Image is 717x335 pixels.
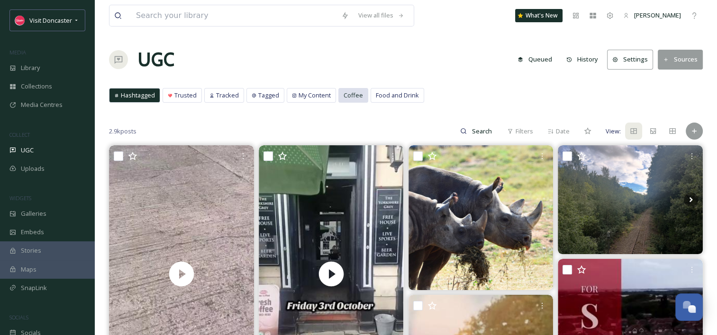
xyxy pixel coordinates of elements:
button: Sources [658,50,703,69]
a: Queued [513,50,562,69]
a: UGC [137,45,174,74]
span: Galleries [21,209,46,218]
span: View: [606,127,621,136]
span: Coffee [344,91,363,100]
span: COLLECT [9,131,30,138]
span: Hashtagged [121,91,155,100]
span: Date [556,127,570,136]
a: What's New [515,9,563,22]
span: Food and Drink [376,91,419,100]
button: Open Chat [675,293,703,321]
button: Queued [513,50,557,69]
a: Settings [607,50,658,69]
span: Collections [21,82,52,91]
span: Media Centres [21,100,63,109]
span: UGC [21,146,34,155]
a: [PERSON_NAME] [618,6,686,25]
span: MEDIA [9,49,26,56]
span: Filters [516,127,533,136]
span: Stories [21,246,41,255]
span: Visit Doncaster [29,16,72,25]
button: History [562,50,603,69]
a: View all files [354,6,409,25]
a: History [562,50,608,69]
span: 2.9k posts [109,127,136,136]
span: Maps [21,265,36,274]
span: Uploads [21,164,45,173]
span: WIDGETS [9,194,31,202]
span: Tagged [258,91,279,100]
img: Peaceful #doncaster #southyorkshire #england #unitedkingdom #uk #exercise #nerdofinstagram #autis... [558,145,703,254]
img: Black Rhinos #yorkshirewildlifepark #yorkshire #zooday #amazinganimals #amateurphotographer #rhin... [408,145,554,290]
span: My Content [299,91,331,100]
span: SnapLink [21,283,47,292]
input: Search [467,122,498,141]
span: Library [21,63,40,72]
span: Tracked [216,91,239,100]
span: Trusted [174,91,197,100]
span: SOCIALS [9,314,28,321]
button: Settings [607,50,653,69]
span: Embeds [21,228,44,237]
span: [PERSON_NAME] [634,11,681,19]
input: Search your library [131,5,336,26]
img: visit%20logo%20fb.jpg [15,16,25,25]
